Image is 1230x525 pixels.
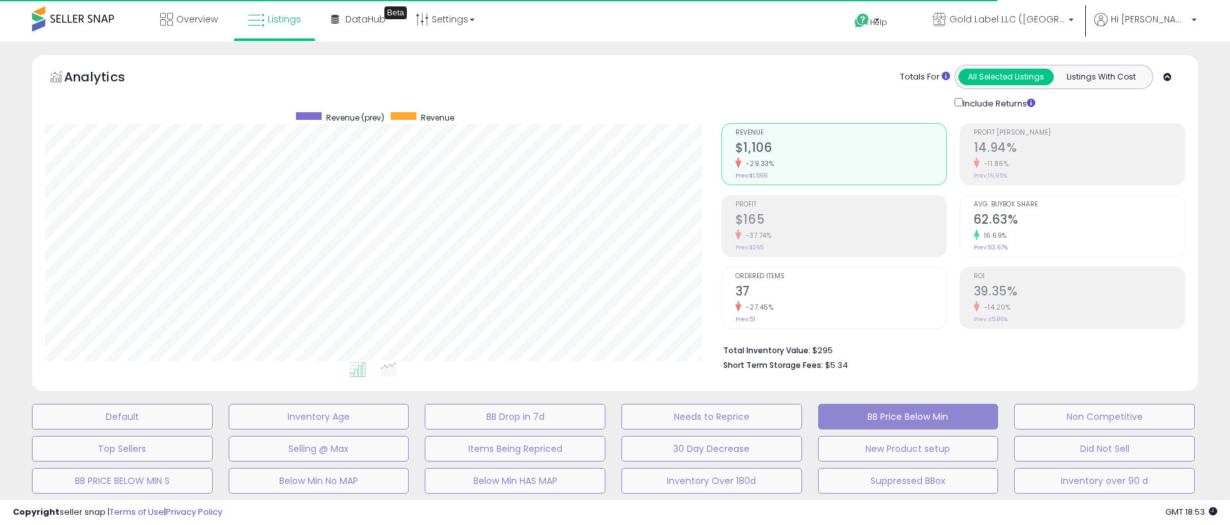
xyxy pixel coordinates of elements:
[32,468,213,494] button: BB PRICE BELOW MIN S
[844,3,912,42] a: Help
[723,342,1176,357] li: $295
[32,404,213,429] button: Default
[735,273,946,280] span: Ordered Items
[13,506,222,519] div: seller snap | |
[1165,506,1217,518] span: 2025-10-9 18:53 GMT
[621,404,802,429] button: Needs to Reprice
[166,506,222,518] a: Privacy Policy
[854,13,870,29] i: Get Help
[735,284,946,301] h2: 37
[110,506,164,518] a: Terms of Use
[945,96,1051,110] div: Include Returns
[229,436,409,462] button: Selling @ Max
[64,68,150,89] h5: Analytics
[621,468,802,494] button: Inventory Over 180d
[818,468,999,494] button: Suppressed BBox
[425,468,605,494] button: Below Min HAS MAP
[974,273,1185,280] span: ROI
[825,359,848,371] span: $5.34
[974,212,1185,229] h2: 62.63%
[1014,468,1195,494] button: Inventory over 90 d
[900,71,950,83] div: Totals For
[818,404,999,429] button: BB Price Below Min
[1094,13,1197,42] a: Hi [PERSON_NAME]
[421,112,454,123] span: Revenue
[974,172,1007,179] small: Prev: 16.95%
[326,112,384,123] span: Revenue (prev)
[723,360,823,371] b: Short Term Storage Fees:
[974,284,1185,301] h2: 39.35%
[735,244,764,251] small: Prev: $265
[1014,404,1195,429] button: Non Competitive
[974,140,1185,158] h2: 14.94%
[870,17,887,28] span: Help
[974,129,1185,137] span: Profit [PERSON_NAME]
[229,404,409,429] button: Inventory Age
[818,436,999,462] button: New Product setup
[974,244,1008,251] small: Prev: 53.67%
[735,172,767,179] small: Prev: $1,566
[621,436,802,462] button: 30 Day Decrease
[741,159,775,169] small: -29.33%
[345,13,386,26] span: DataHub
[735,315,755,323] small: Prev: 51
[958,69,1054,85] button: All Selected Listings
[229,468,409,494] button: Below Min No MAP
[1053,69,1149,85] button: Listings With Cost
[425,404,605,429] button: BB Drop in 7d
[741,303,774,312] small: -27.45%
[741,231,772,240] small: -37.74%
[13,506,60,518] strong: Copyright
[974,315,1008,323] small: Prev: 45.86%
[735,201,946,208] span: Profit
[268,13,301,26] span: Listings
[425,436,605,462] button: Items Being Repriced
[735,129,946,137] span: Revenue
[974,201,1185,208] span: Avg. Buybox Share
[176,13,218,26] span: Overview
[723,345,810,356] b: Total Inventory Value:
[735,140,946,158] h2: $1,106
[32,436,213,462] button: Top Sellers
[735,212,946,229] h2: $165
[980,303,1011,312] small: -14.20%
[1014,436,1195,462] button: Did Not Sell
[949,13,1065,26] span: Gold Label LLC ([GEOGRAPHIC_DATA])
[384,6,407,19] div: Tooltip anchor
[980,231,1007,240] small: 16.69%
[980,159,1009,169] small: -11.86%
[1111,13,1188,26] span: Hi [PERSON_NAME]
